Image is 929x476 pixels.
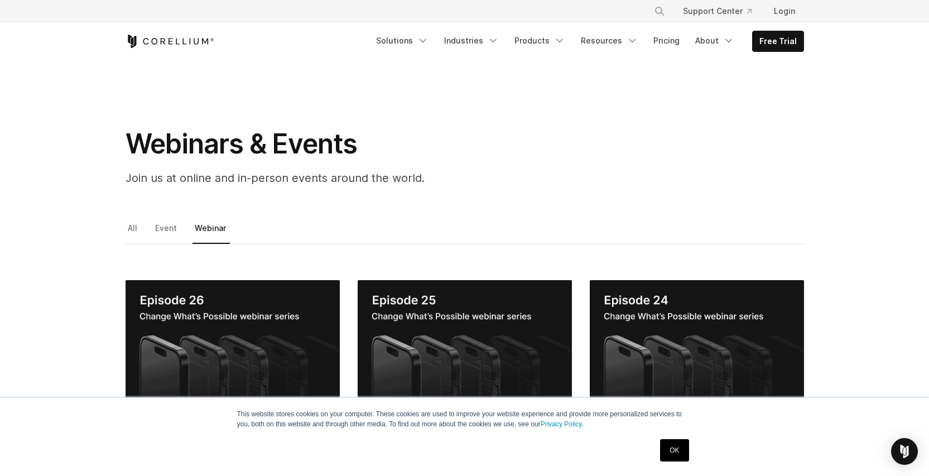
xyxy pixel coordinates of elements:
[891,438,918,465] div: Open Intercom Messenger
[126,35,214,48] a: Corellium Home
[437,31,506,51] a: Industries
[126,170,572,186] p: Join us at online and in-person events around the world.
[508,31,572,51] a: Products
[126,280,340,423] img: How to Get Started with iOS App Pentesting and Security in 2025
[237,409,692,429] p: This website stores cookies on your computer. These cookies are used to improve your website expe...
[153,220,181,244] a: Event
[753,31,803,51] a: Free Trial
[660,439,689,461] a: OK
[590,280,804,423] img: Accelerate Your DevSecOps Cycle For Building More Secure Mobile Apps
[574,31,644,51] a: Resources
[369,31,435,51] a: Solutions
[358,280,572,423] img: Finding Vulnerabilities in Mobile Apps Faster
[541,420,584,428] a: Privacy Policy.
[641,1,804,21] div: Navigation Menu
[126,127,572,161] h1: Webinars & Events
[689,31,741,51] a: About
[126,220,141,244] a: All
[369,31,804,52] div: Navigation Menu
[647,31,686,51] a: Pricing
[674,1,760,21] a: Support Center
[192,220,230,244] a: Webinar
[649,1,670,21] button: Search
[765,1,804,21] a: Login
